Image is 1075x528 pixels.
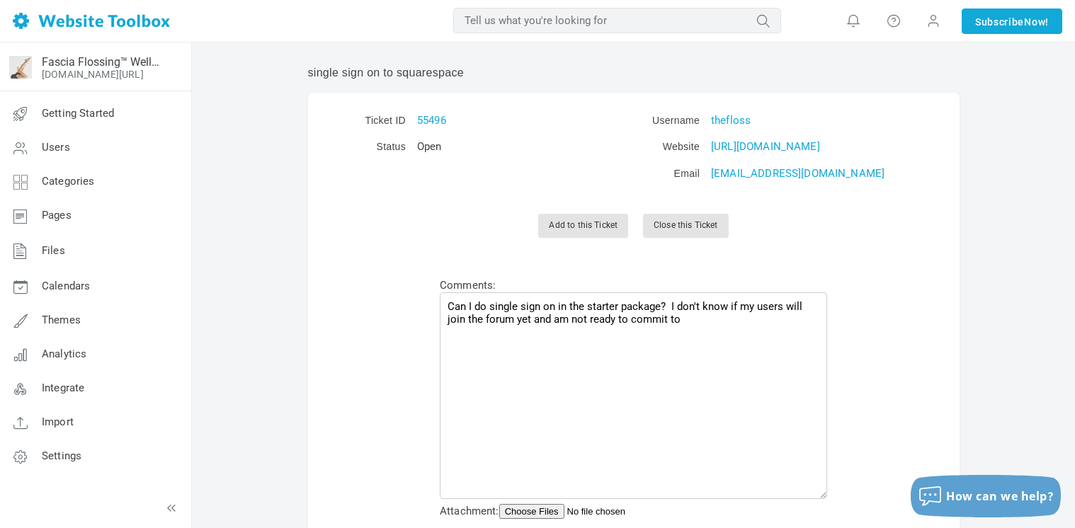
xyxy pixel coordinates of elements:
a: thefloss [711,114,751,127]
span: Users [42,141,70,154]
span: Getting Started [42,107,114,120]
span: Now! [1024,14,1049,30]
td: Status [338,134,411,159]
span: Import [42,415,74,428]
a: Fascia Flossing™ Wellness Community [42,55,165,69]
td: Website [635,134,705,159]
span: Pages [42,209,72,222]
button: How can we help? [911,475,1061,517]
td: Attachment: [439,502,828,520]
span: How can we help? [946,488,1054,504]
a: Add to this Ticket [538,214,628,238]
img: favicon.ico [9,56,32,79]
span: Analytics [42,348,86,360]
span: Themes [42,314,81,326]
a: SubscribeNow! [962,8,1062,34]
input: Tell us what you're looking for [453,8,781,33]
span: Calendars [42,280,90,292]
td: Open [412,134,632,159]
a: [URL][DOMAIN_NAME] [711,140,820,153]
a: 55496 [417,114,446,127]
a: [DOMAIN_NAME][URL] [42,69,144,80]
span: Files [42,244,65,257]
td: Username [635,108,705,133]
p: single sign on to squarespace [308,64,960,81]
td: Ticket ID [338,108,411,133]
span: Settings [42,449,81,462]
td: Email [635,161,705,186]
td: Comments: [439,276,828,294]
span: Categories [42,175,95,188]
a: [EMAIL_ADDRESS][DOMAIN_NAME] [711,167,885,180]
span: Integrate [42,381,84,394]
a: Close this Ticket [643,214,729,238]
